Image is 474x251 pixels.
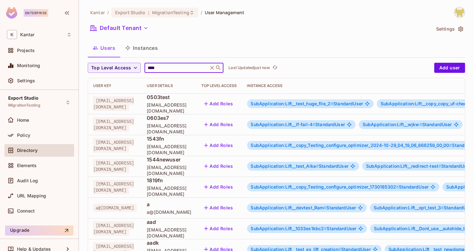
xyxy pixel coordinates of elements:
[7,30,17,39] span: K
[17,78,35,83] span: Settings
[366,164,471,169] span: StandardUser
[366,163,441,169] span: SubApplication:Lift__redirect-test
[147,164,191,176] span: [EMAIL_ADDRESS][DOMAIN_NAME]
[17,208,35,213] span: Connect
[17,118,29,123] span: Home
[251,163,319,169] span: SubApplication:Lift__test_Alka
[93,204,137,212] span: a@[DOMAIN_NAME]
[93,159,134,173] span: [EMAIL_ADDRESS][DOMAIN_NAME]
[8,96,39,101] span: Export Studio
[363,122,422,127] span: SubApplication:Lift__wjkw
[205,9,244,15] span: User Management
[202,140,236,150] button: Add Roles
[251,101,363,106] span: StandardUser
[147,219,191,225] span: aad
[17,48,35,53] span: Projects
[323,205,326,210] span: #
[434,63,465,73] button: Add user
[93,96,134,111] span: [EMAIL_ADDRESS][DOMAIN_NAME]
[88,63,141,73] button: Top Level Access
[330,101,333,106] span: #
[316,163,319,169] span: #
[147,156,191,163] span: 1544newuser
[441,205,444,210] span: #
[202,120,236,130] button: Add Roles
[17,163,37,168] span: Elements
[147,143,191,155] span: [EMAIL_ADDRESS][DOMAIN_NAME]
[272,65,278,71] span: refresh
[202,224,236,234] button: Add Roles
[107,9,109,15] li: /
[202,99,236,109] button: Add Roles
[93,83,137,88] div: User Key
[271,64,279,72] button: refresh
[251,122,316,127] span: SubApplication:Lift__lf-fail-4
[449,143,452,148] span: #
[148,10,150,15] span: :
[228,65,270,70] p: Last Updated just now
[147,227,191,239] span: [EMAIL_ADDRESS][DOMAIN_NAME]
[152,9,189,15] span: MigrationTesting
[251,226,357,231] span: StandardUser
[251,143,452,148] span: SubApplication:Lift__copy_Testing_configure_optimizer_2024-10-29_04_19_06_668259_00_00
[438,163,441,169] span: #
[17,178,38,183] span: Audit Log
[17,193,46,198] span: URL Mapping
[251,184,399,190] span: SubApplication:Lift__copy_Testing_configure_optimizer_1730185302
[147,185,191,197] span: [EMAIL_ADDRESS][DOMAIN_NAME]
[120,40,163,56] button: Instances
[251,205,356,210] span: StandardUser
[91,64,131,72] span: Top Level Access
[17,148,38,153] span: Directory
[202,83,237,88] div: Top Level Access
[20,32,34,37] span: Workspace: Kantar
[115,9,145,15] span: Export Studio
[419,122,422,127] span: #
[202,182,236,192] button: Add Roles
[147,201,191,208] span: a
[93,180,134,194] span: [EMAIL_ADDRESS][DOMAIN_NAME]
[324,226,327,231] span: #
[396,184,399,190] span: #
[147,83,191,88] div: User Details
[147,123,191,135] span: [EMAIL_ADDRESS][DOMAIN_NAME]
[8,103,40,108] span: MigrationTesting
[251,101,334,106] span: SubApplication:Lift__test_huge_file_2
[88,40,120,56] button: Users
[363,122,452,127] span: StandardUser
[147,135,191,142] span: 1543fn
[24,9,48,17] div: Enterprise
[88,23,151,33] button: Default Tenant
[147,239,191,246] span: aadk
[147,114,191,121] span: 0603es7
[17,63,40,68] span: Monitoring
[251,184,429,190] span: StandardUser
[251,205,327,210] span: SubApplication:Lift__devtest_Ram
[6,7,17,19] img: SReyMgAAAABJRU5ErkJggg==
[251,226,327,231] span: SubApplication:Lift__1033es1kbc2
[147,102,191,114] span: [EMAIL_ADDRESS][DOMAIN_NAME]
[270,64,279,72] span: Click to refresh data
[93,221,134,236] span: [EMAIL_ADDRESS][DOMAIN_NAME]
[147,209,191,215] span: a@[DOMAIN_NAME]
[374,205,444,210] span: SubApplication:Lift__opt_test_3
[434,24,465,34] button: Settings
[454,7,465,18] img: Girishankar.VP@kantar.com
[90,9,105,15] span: the active workspace
[5,225,74,236] button: Upgrade
[251,164,348,169] span: StandardUser
[251,122,345,127] span: StandardUser
[374,205,473,210] span: StandardUser
[202,161,236,171] button: Add Roles
[17,133,30,138] span: Policy
[93,117,134,132] span: [EMAIL_ADDRESS][DOMAIN_NAME]
[312,122,315,127] span: #
[93,138,134,153] span: [EMAIL_ADDRESS][DOMAIN_NAME]
[147,177,191,184] span: 1819fn
[202,203,236,213] button: Add Roles
[147,94,191,101] span: 0503test
[201,9,202,15] li: /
